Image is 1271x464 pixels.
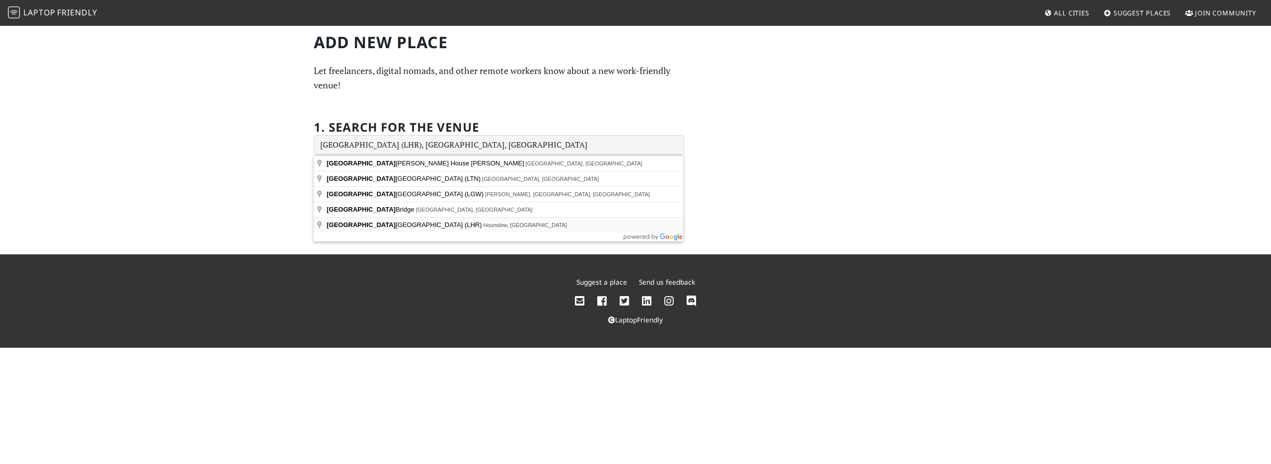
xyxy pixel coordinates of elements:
[327,221,396,229] span: [GEOGRAPHIC_DATA]
[327,175,396,182] span: [GEOGRAPHIC_DATA]
[1114,8,1171,17] span: Suggest Places
[1040,4,1093,22] a: All Cities
[327,159,396,167] span: [GEOGRAPHIC_DATA]
[1100,4,1175,22] a: Suggest Places
[314,120,479,135] h2: 1. Search for the venue
[482,176,599,182] span: [GEOGRAPHIC_DATA], [GEOGRAPHIC_DATA]
[416,207,532,213] span: [GEOGRAPHIC_DATA], [GEOGRAPHIC_DATA]
[327,206,396,213] span: [GEOGRAPHIC_DATA]
[608,315,663,324] a: LaptopFriendly
[23,7,56,18] span: Laptop
[327,175,482,182] span: [GEOGRAPHIC_DATA] (LTN)
[314,64,684,92] p: Let freelancers, digital nomads, and other remote workers know about a new work-friendly venue!
[1054,8,1089,17] span: All Cities
[484,222,567,228] span: Hounslow, [GEOGRAPHIC_DATA]
[327,206,416,213] span: Bridge
[485,191,650,197] span: [PERSON_NAME], [GEOGRAPHIC_DATA], [GEOGRAPHIC_DATA]
[1181,4,1260,22] a: Join Community
[1195,8,1256,17] span: Join Community
[8,6,20,18] img: LaptopFriendly
[57,7,97,18] span: Friendly
[327,190,396,198] span: [GEOGRAPHIC_DATA]
[314,33,684,52] h1: Add new Place
[576,277,627,287] a: Suggest a place
[314,135,684,155] input: Enter a location
[8,4,97,22] a: LaptopFriendly LaptopFriendly
[639,277,695,287] a: Send us feedback
[327,190,485,198] span: [GEOGRAPHIC_DATA] (LGW)
[327,159,526,167] span: [PERSON_NAME] House [PERSON_NAME]
[526,160,642,166] span: [GEOGRAPHIC_DATA], [GEOGRAPHIC_DATA]
[327,221,484,229] span: [GEOGRAPHIC_DATA] (LHR)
